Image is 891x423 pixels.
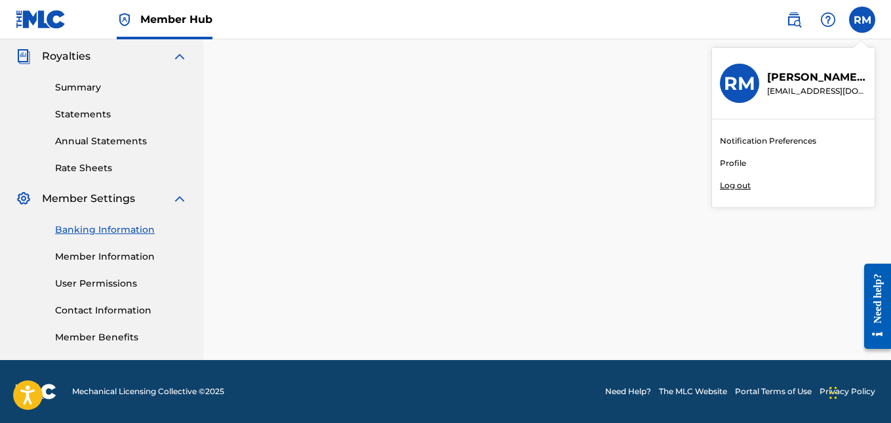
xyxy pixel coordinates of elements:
[55,250,188,264] a: Member Information
[605,386,651,397] a: Need Help?
[820,386,875,397] a: Privacy Policy
[16,49,31,64] img: Royalties
[829,373,837,413] div: Drag
[767,70,867,85] p: Robert Messano
[55,81,188,94] a: Summary
[16,10,66,29] img: MLC Logo
[854,254,891,359] iframe: Resource Center
[72,386,224,397] span: Mechanical Licensing Collective © 2025
[16,191,31,207] img: Member Settings
[724,72,755,95] h3: RM
[767,85,867,97] p: bobbym3228@gmail.com
[16,384,56,399] img: logo
[781,7,807,33] a: Public Search
[720,180,751,191] p: Log out
[820,12,836,28] img: help
[172,49,188,64] img: expand
[55,134,188,148] a: Annual Statements
[659,386,727,397] a: The MLC Website
[786,12,802,28] img: search
[117,12,132,28] img: Top Rightsholder
[720,157,746,169] a: Profile
[55,223,188,237] a: Banking Information
[55,108,188,121] a: Statements
[42,191,135,207] span: Member Settings
[735,386,812,397] a: Portal Terms of Use
[849,7,875,33] div: User Menu
[55,277,188,291] a: User Permissions
[55,331,188,344] a: Member Benefits
[42,49,90,64] span: Royalties
[854,12,871,28] span: RM
[55,304,188,317] a: Contact Information
[140,12,212,27] span: Member Hub
[55,161,188,175] a: Rate Sheets
[720,135,816,147] a: Notification Preferences
[825,360,891,423] iframe: Chat Widget
[815,7,841,33] div: Help
[172,191,188,207] img: expand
